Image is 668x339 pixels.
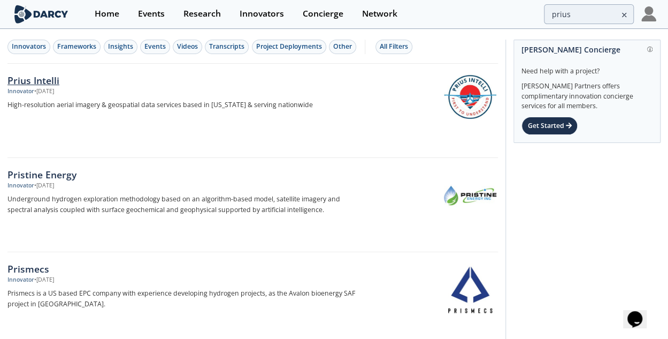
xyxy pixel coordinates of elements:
[205,40,249,54] button: Transcripts
[7,288,356,310] p: Prismecs is a US based EPC company with experience developing hydrogen projects, as the Avalon bi...
[104,40,137,54] button: Insights
[240,10,284,18] div: Innovators
[140,40,170,54] button: Events
[252,40,326,54] button: Project Deployments
[647,47,653,52] img: information.svg
[521,117,578,135] div: Get Started
[641,6,656,21] img: Profile
[34,87,54,96] div: • [DATE]
[7,168,356,182] div: Pristine Energy
[95,10,119,18] div: Home
[380,42,408,51] div: All Filters
[173,40,202,54] button: Videos
[7,100,356,110] p: High-resolution aerial imagery & geospatial data services based in [US_STATE] & serving nationwide
[12,5,71,24] img: logo-wide.svg
[7,182,34,190] div: Innovator
[521,76,652,111] div: [PERSON_NAME] Partners offers complimentary innovation concierge services for all members.
[375,40,412,54] button: All Filters
[7,194,356,215] p: Underground hydrogen exploration methodology based on an algorithm-based model, satellite imagery...
[333,42,352,51] div: Other
[57,42,96,51] div: Frameworks
[7,276,34,284] div: Innovator
[53,40,101,54] button: Frameworks
[362,10,397,18] div: Network
[303,10,343,18] div: Concierge
[623,296,657,328] iframe: chat widget
[521,59,652,76] div: Need help with a project?
[7,73,356,87] div: Prius Intelli
[177,42,198,51] div: Videos
[34,182,54,190] div: • [DATE]
[521,40,652,59] div: [PERSON_NAME] Concierge
[7,262,356,276] div: Prismecs
[444,75,496,119] img: Prius Intelli
[138,10,165,18] div: Events
[7,40,50,54] button: Innovators
[544,4,634,24] input: Advanced Search
[7,87,34,96] div: Innovator
[12,42,46,51] div: Innovators
[144,42,166,51] div: Events
[108,42,133,51] div: Insights
[256,42,322,51] div: Project Deployments
[7,158,498,252] a: Pristine Energy Innovator •[DATE] Underground hydrogen exploration methodology based on an algori...
[183,10,221,18] div: Research
[444,169,496,222] img: Pristine Energy
[7,64,498,158] a: Prius Intelli Innovator •[DATE] High-resolution aerial imagery & geospatial data services based i...
[329,40,356,54] button: Other
[444,263,496,316] img: Prismecs
[34,276,54,284] div: • [DATE]
[209,42,244,51] div: Transcripts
